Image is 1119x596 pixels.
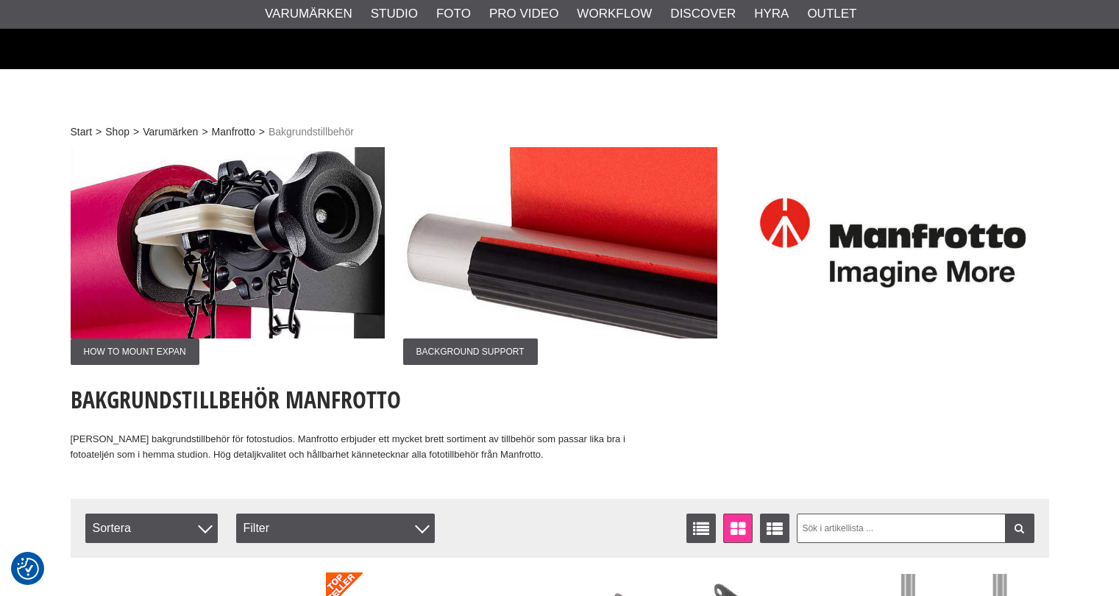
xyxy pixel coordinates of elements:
[269,124,354,140] span: Bakgrundstillbehör
[212,124,255,140] a: Manfrotto
[723,514,753,543] a: Fönstervisning
[71,338,199,365] span: HOW TO MOUNT EXPAN
[489,4,558,24] a: Pro Video
[71,383,636,416] h1: Bakgrundstillbehör Manfrotto
[686,514,716,543] a: Listvisning
[71,147,385,365] a: Annons:001 ban-man-bgraccess-004.jpgHOW TO MOUNT EXPAN
[403,147,717,365] a: Annons:002 ban-man-bgraccess-001.jpgBACKGROUND SUPPORT
[797,514,1034,543] input: Sök i artikellista ...
[17,558,39,580] img: Revisit consent button
[371,4,418,24] a: Studio
[71,124,93,140] a: Start
[259,124,265,140] span: >
[1005,514,1034,543] a: Filtrera
[202,124,207,140] span: >
[17,556,39,582] button: Samtyckesinställningar
[577,4,652,24] a: Workflow
[265,4,352,24] a: Varumärken
[670,4,736,24] a: Discover
[760,514,789,543] a: Utökad listvisning
[754,4,789,24] a: Hyra
[133,124,139,140] span: >
[807,4,856,24] a: Outlet
[436,4,471,24] a: Foto
[105,124,129,140] a: Shop
[736,147,1050,338] img: Annons:003 ban-manfrotto-logga.jpg
[403,338,538,365] span: BACKGROUND SUPPORT
[71,147,385,338] img: Annons:001 ban-man-bgraccess-004.jpg
[143,124,198,140] a: Varumärken
[403,147,717,338] img: Annons:002 ban-man-bgraccess-001.jpg
[71,432,636,463] p: [PERSON_NAME] bakgrundstillbehör för fotostudios. Manfrotto erbjuder ett mycket brett sortiment a...
[96,124,102,140] span: >
[85,514,218,543] span: Sortera
[236,514,435,543] div: Filter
